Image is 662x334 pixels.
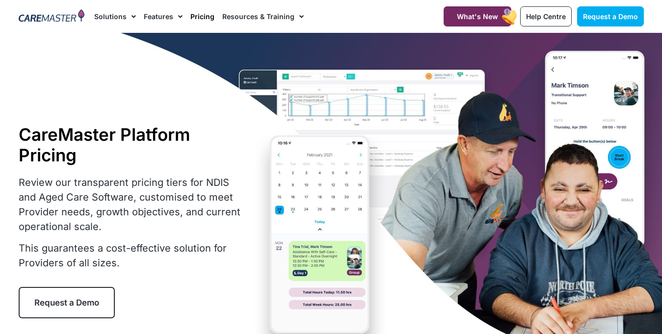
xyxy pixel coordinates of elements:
[34,298,99,308] span: Request a Demo
[19,9,85,24] img: CareMaster Logo
[19,287,115,318] a: Request a Demo
[19,124,242,165] h1: CareMaster Platform Pricing
[444,6,511,26] a: What's New
[520,6,572,26] a: Help Centre
[19,175,242,234] p: Review our transparent pricing tiers for NDIS and Aged Care Software, customised to meet Provider...
[577,6,644,26] a: Request a Demo
[457,12,498,21] span: What's New
[19,241,242,270] p: This guarantees a cost-effective solution for Providers of all sizes.
[526,12,566,21] span: Help Centre
[583,12,638,21] span: Request a Demo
